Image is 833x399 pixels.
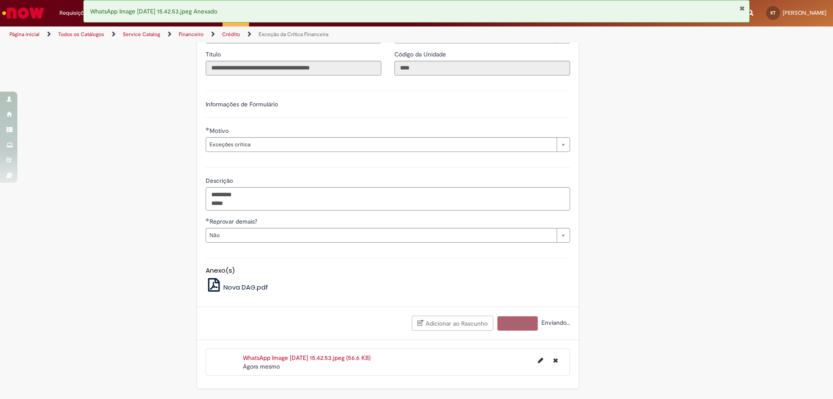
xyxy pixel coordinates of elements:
input: Título [206,61,381,76]
span: Obrigatório Preenchido [206,218,210,221]
span: [PERSON_NAME] [783,9,826,16]
a: Crédito [222,31,240,38]
span: Reprovar demais? [210,218,259,225]
label: Informações de Formulário [206,100,278,108]
span: Agora mesmo [243,363,280,370]
a: Financeiro [179,31,203,38]
input: Código da Unidade [394,61,570,76]
span: Somente leitura - Título [206,50,223,58]
time: 29/08/2025 16:08:13 [243,363,280,370]
a: WhatsApp Image [DATE] 15.42.53.jpeg (56.6 KB) [243,354,371,362]
a: Nova DAG.pdf [206,283,269,292]
h5: Anexo(s) [206,267,570,274]
span: WhatsApp Image [DATE] 15.42.53.jpeg Anexado [90,7,217,15]
span: Descrição [206,177,235,185]
span: Nova DAG.pdf [223,283,268,292]
button: Editar nome de arquivo WhatsApp Image 2025-08-29 at 15.42.53.jpeg [533,353,548,367]
span: Requisições [59,9,90,17]
img: ServiceNow [1,4,46,22]
span: Enviando... [540,319,570,326]
label: Somente leitura - Código da Unidade [394,50,448,59]
textarea: Descrição [206,187,570,211]
span: KT [771,10,776,16]
button: Fechar Notificação [739,5,745,12]
a: Service Catalog [123,31,160,38]
a: Página inicial [10,31,39,38]
button: Excluir WhatsApp Image 2025-08-29 at 15.42.53.jpeg [548,353,563,367]
ul: Trilhas de página [7,26,549,43]
span: Somente leitura - Código da Unidade [394,50,448,58]
a: Todos os Catálogos [58,31,104,38]
label: Somente leitura - Título [206,50,223,59]
span: Exceções crítica [210,138,552,152]
span: Obrigatório Preenchido [206,127,210,131]
span: Não [210,228,552,242]
a: Exceção da Crítica Financeira [259,31,328,38]
span: Motivo [210,127,230,135]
